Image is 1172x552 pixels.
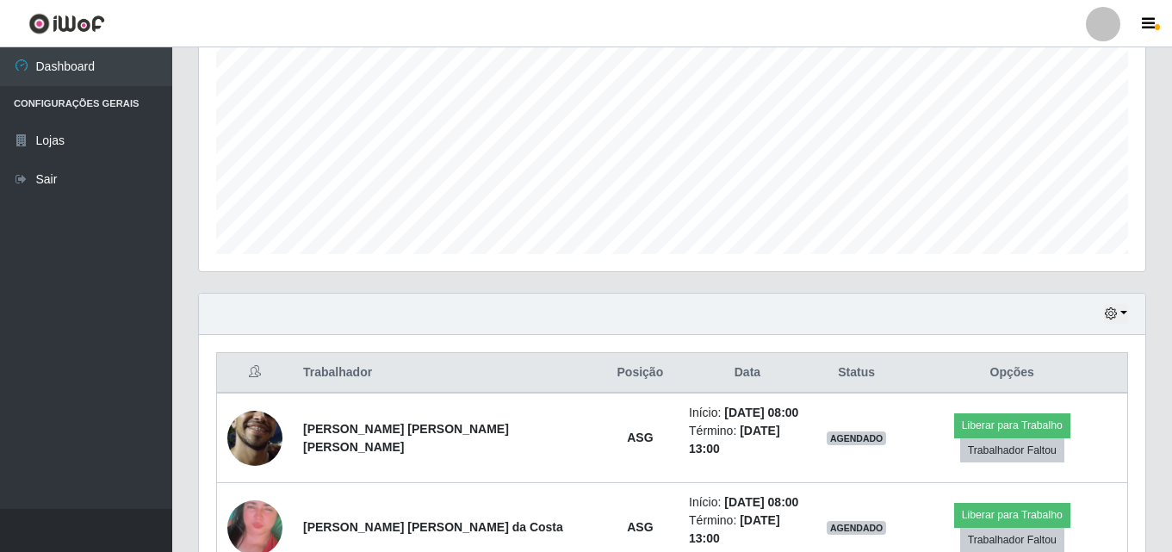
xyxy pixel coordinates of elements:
[602,353,679,394] th: Posição
[689,512,806,548] li: Término:
[28,13,105,34] img: CoreUI Logo
[679,353,816,394] th: Data
[303,520,563,534] strong: [PERSON_NAME] [PERSON_NAME] da Costa
[960,528,1064,552] button: Trabalhador Faltou
[293,353,602,394] th: Trabalhador
[689,422,806,458] li: Término:
[724,406,798,419] time: [DATE] 08:00
[896,353,1127,394] th: Opções
[827,521,887,535] span: AGENDADO
[689,404,806,422] li: Início:
[627,520,653,534] strong: ASG
[627,431,653,444] strong: ASG
[227,376,282,499] img: 1755034904390.jpeg
[724,495,798,509] time: [DATE] 08:00
[960,438,1064,462] button: Trabalhador Faltou
[827,431,887,445] span: AGENDADO
[689,493,806,512] li: Início:
[954,503,1070,527] button: Liberar para Trabalho
[303,422,509,454] strong: [PERSON_NAME] [PERSON_NAME] [PERSON_NAME]
[954,413,1070,437] button: Liberar para Trabalho
[816,353,897,394] th: Status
